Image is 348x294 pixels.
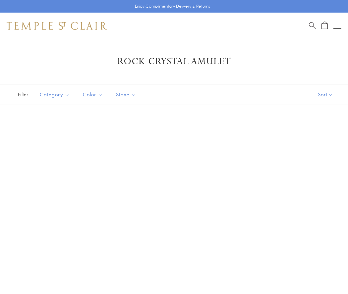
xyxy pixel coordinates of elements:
[35,87,75,102] button: Category
[7,22,107,30] img: Temple St. Clair
[80,90,108,99] span: Color
[303,84,348,105] button: Show sort by
[321,22,328,30] a: Open Shopping Bag
[36,90,75,99] span: Category
[78,87,108,102] button: Color
[111,87,141,102] button: Stone
[333,22,341,30] button: Open navigation
[113,90,141,99] span: Stone
[17,56,331,68] h1: Rock Crystal Amulet
[135,3,210,10] p: Enjoy Complimentary Delivery & Returns
[309,22,316,30] a: Search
